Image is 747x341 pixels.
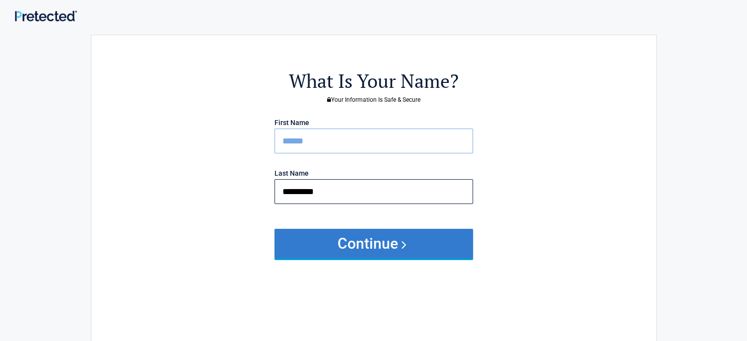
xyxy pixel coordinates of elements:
[274,119,309,126] label: First Name
[274,229,473,259] button: Continue
[274,170,309,177] label: Last Name
[146,97,602,103] h3: Your Information Is Safe & Secure
[15,10,77,22] img: Main Logo
[146,68,602,94] h2: What Is Your Name?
